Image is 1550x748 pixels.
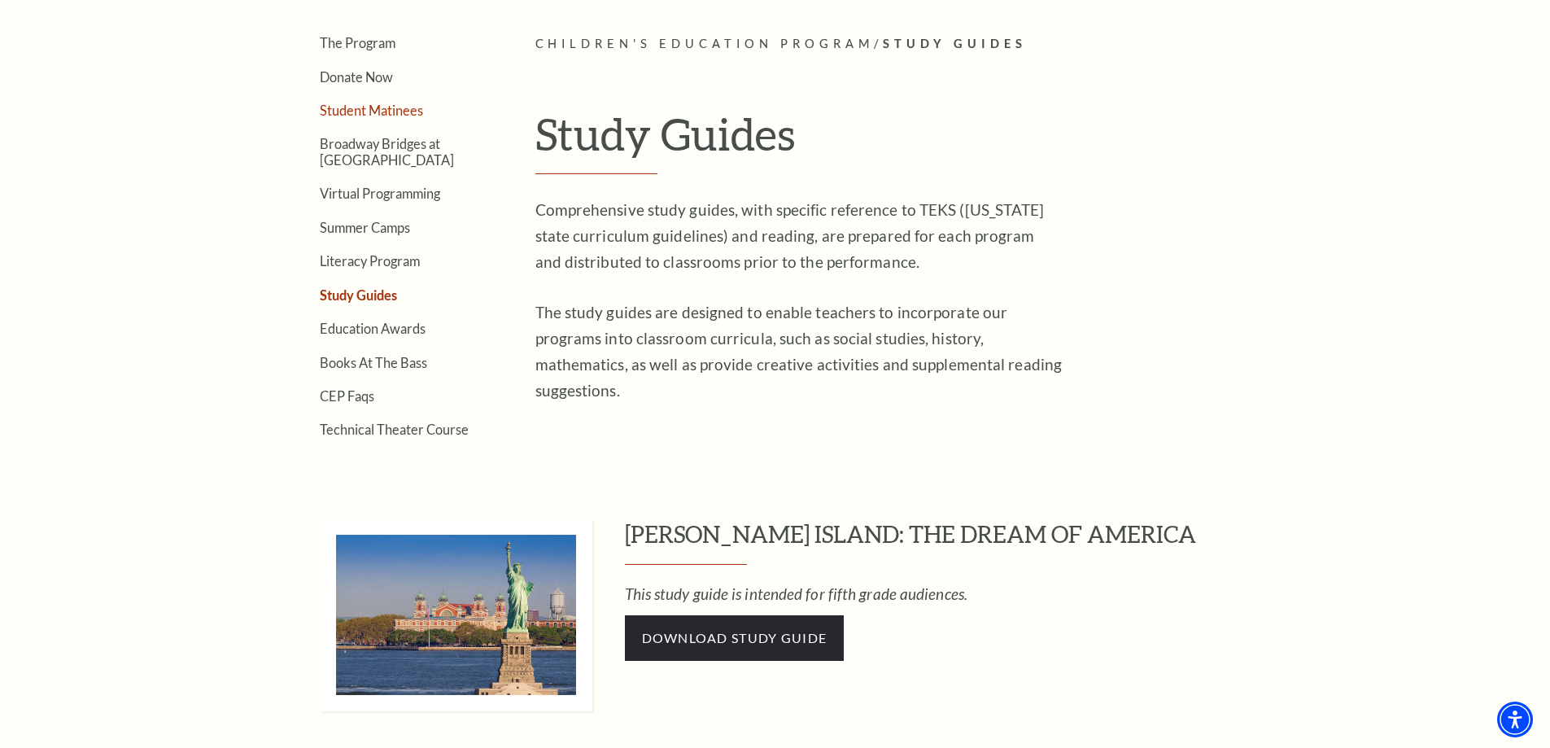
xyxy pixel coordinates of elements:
a: Study Guides [320,287,397,303]
p: The study guides are designed to enable teachers to incorporate our programs into classroom curri... [535,300,1064,404]
span: Download Study Guide [642,630,827,645]
a: CEP Faqs [320,388,374,404]
a: Technical Theater Course [320,422,469,437]
a: Books At The Bass [320,355,427,370]
a: Download Study Guide - open in a new tab [625,615,845,661]
img: ELLIS ISLAND: THE DREAM OF AMERICA [320,518,592,711]
span: Children's Education Program [535,37,875,50]
a: Summer Camps [320,220,410,235]
a: Education Awards [320,321,426,336]
em: This study guide is intended for fifth grade audiences. [625,584,968,603]
h1: Study Guides [535,107,1280,174]
h3: [PERSON_NAME] ISLAND: THE DREAM OF AMERICA [625,518,1280,565]
a: Student Matinees [320,103,423,118]
a: Broadway Bridges at [GEOGRAPHIC_DATA] [320,136,454,167]
span: Study Guides [883,37,1027,50]
a: Literacy Program [320,253,420,269]
a: Donate Now [320,69,393,85]
p: Comprehensive study guides, with specific reference to TEKS ([US_STATE] state curriculum guidelin... [535,197,1064,275]
div: Accessibility Menu [1497,702,1533,737]
p: / [535,34,1280,55]
a: The Program [320,35,395,50]
a: Virtual Programming [320,186,440,201]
